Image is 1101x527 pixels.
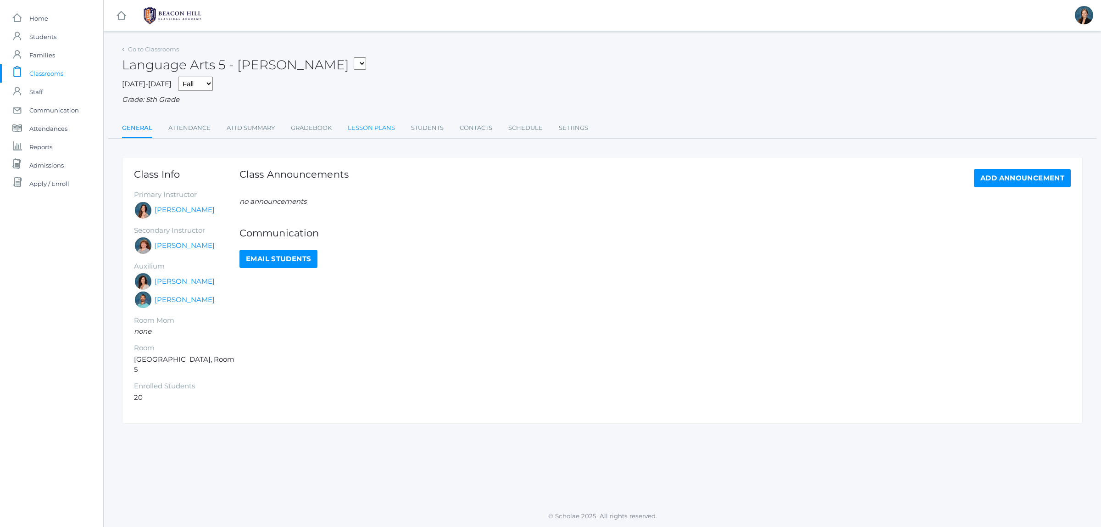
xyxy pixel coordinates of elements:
[29,119,67,138] span: Attendances
[239,197,306,206] em: no announcements
[291,119,332,137] a: Gradebook
[134,392,239,403] li: 20
[29,64,63,83] span: Classrooms
[29,101,79,119] span: Communication
[29,28,56,46] span: Students
[29,9,48,28] span: Home
[239,250,317,268] a: Email Students
[134,317,239,325] h5: Room Mom
[559,119,588,137] a: Settings
[29,46,55,64] span: Families
[134,327,151,336] em: none
[134,236,152,255] div: Sarah Bence
[155,205,215,215] a: [PERSON_NAME]
[1075,6,1093,24] div: Allison Smith
[155,295,215,305] a: [PERSON_NAME]
[411,119,444,137] a: Students
[29,156,64,174] span: Admissions
[128,45,179,53] a: Go to Classrooms
[460,119,492,137] a: Contacts
[134,291,152,309] div: Westen Taylor
[168,119,211,137] a: Attendance
[29,174,69,193] span: Apply / Enroll
[138,4,207,27] img: BHCALogos-05-308ed15e86a5a0abce9b8dd61676a3503ac9727e845dece92d48e8588c001991.png
[134,263,239,270] h5: Auxilium
[29,83,43,101] span: Staff
[134,344,239,352] h5: Room
[508,119,543,137] a: Schedule
[134,201,152,219] div: Rebecca Salazar
[974,169,1071,187] a: Add Announcement
[29,138,52,156] span: Reports
[134,169,239,179] h1: Class Info
[134,272,152,291] div: Cari Burke
[348,119,395,137] a: Lesson Plans
[239,169,349,185] h1: Class Announcements
[104,511,1101,521] p: © Scholae 2025. All rights reserved.
[134,382,239,390] h5: Enrolled Students
[122,79,172,88] span: [DATE]-[DATE]
[134,169,239,403] div: [GEOGRAPHIC_DATA], Room 5
[227,119,275,137] a: Attd Summary
[134,227,239,235] h5: Secondary Instructor
[122,95,1083,105] div: Grade: 5th Grade
[155,276,215,287] a: [PERSON_NAME]
[155,241,215,251] a: [PERSON_NAME]
[239,228,1071,238] h1: Communication
[122,58,366,72] h2: Language Arts 5 - [PERSON_NAME]
[122,119,152,139] a: General
[134,191,239,199] h5: Primary Instructor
